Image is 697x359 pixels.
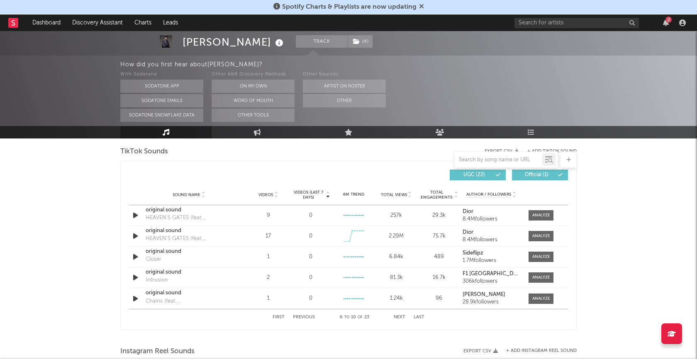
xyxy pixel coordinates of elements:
span: Total Views [381,192,407,197]
div: 16.7k [420,274,458,282]
strong: Dior [463,209,473,214]
strong: [PERSON_NAME] [463,292,505,297]
span: TikTok Sounds [120,147,168,157]
a: Charts [129,15,157,31]
div: 2 [249,274,288,282]
a: Sideflipz [463,250,520,256]
div: 6 10 23 [331,313,377,323]
div: 96 [420,294,458,303]
button: Word Of Mouth [212,94,295,107]
div: HEAVEN'S GATES (feat. [PERSON_NAME]) [146,214,232,222]
div: Intrusion [146,276,168,284]
a: original sound [146,247,232,256]
span: ( 4 ) [348,35,373,48]
button: UGC(22) [450,170,506,180]
span: UGC ( 22 ) [455,172,493,177]
a: F1 [GEOGRAPHIC_DATA] [463,271,520,277]
span: to [344,315,349,319]
div: 2 [665,17,672,23]
button: Export CSV [485,149,519,154]
div: 81.3k [377,274,416,282]
button: Previous [293,315,315,320]
button: + Add Instagram Reel Sound [506,349,577,353]
a: original sound [146,206,232,214]
span: Videos (last 7 days) [292,190,325,200]
div: Closer [146,255,161,264]
button: Other [303,94,386,107]
a: Dior [463,230,520,235]
div: 2.29M [377,232,416,240]
div: 6.84k [377,253,416,261]
button: Sodatone Snowflake Data [120,109,203,122]
a: Dior [463,209,520,215]
span: Spotify Charts & Playlists are now updating [282,4,417,10]
a: original sound [146,289,232,297]
div: 75.7k [420,232,458,240]
button: + Add TikTok Sound [527,149,577,154]
span: Total Engagements [420,190,453,200]
button: Other Tools [212,109,295,122]
strong: F1 [GEOGRAPHIC_DATA] [463,271,525,277]
div: How did you first hear about [PERSON_NAME] ? [120,60,697,70]
span: of [358,315,363,319]
div: HEAVEN'S GATES (feat. [PERSON_NAME]) [146,235,232,243]
div: 1 [249,294,288,303]
a: original sound [146,227,232,235]
div: 9 [249,211,288,220]
input: Search by song name or URL [455,157,542,163]
button: Export CSV [463,349,498,354]
button: Track [296,35,348,48]
div: 8.4M followers [463,237,520,243]
button: On My Own [212,80,295,93]
div: 257k [377,211,416,220]
button: (4) [348,35,373,48]
div: 0 [309,274,312,282]
button: Official(1) [512,170,568,180]
button: Next [394,315,405,320]
div: 29.3k [420,211,458,220]
strong: Dior [463,230,473,235]
div: 17 [249,232,288,240]
a: Leads [157,15,184,31]
div: 1.7M followers [463,258,520,264]
input: Search for artists [514,18,639,28]
div: 0 [309,294,312,303]
div: Chains (feat. [GEOGRAPHIC_DATA]) [146,297,232,306]
div: 1.24k [377,294,416,303]
div: 28.9k followers [463,299,520,305]
button: Sodatone Emails [120,94,203,107]
div: Other Sources [303,70,386,80]
div: 6M Trend [334,192,373,198]
a: Discovery Assistant [66,15,129,31]
a: [PERSON_NAME] [463,292,520,298]
div: 0 [309,253,312,261]
div: 8.4M followers [463,216,520,222]
span: Videos [258,192,273,197]
div: 306k followers [463,279,520,284]
div: 0 [309,232,312,240]
div: 489 [420,253,458,261]
a: original sound [146,268,232,277]
span: Author / Followers [466,192,511,197]
button: Artist on Roster [303,80,386,93]
button: 2 [663,19,669,26]
button: Sodatone App [120,80,203,93]
div: Other A&R Discovery Methods [212,70,295,80]
button: First [273,315,285,320]
button: Last [414,315,424,320]
div: With Sodatone [120,70,203,80]
strong: Sideflipz [463,250,483,256]
span: Instagram Reel Sounds [120,347,195,357]
div: + Add Instagram Reel Sound [498,349,577,353]
div: 0 [309,211,312,220]
span: Official ( 1 ) [517,172,556,177]
a: Dashboard [27,15,66,31]
div: [PERSON_NAME] [183,35,285,49]
span: Sound Name [173,192,200,197]
button: + Add TikTok Sound [519,149,577,154]
span: Dismiss [419,4,424,10]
